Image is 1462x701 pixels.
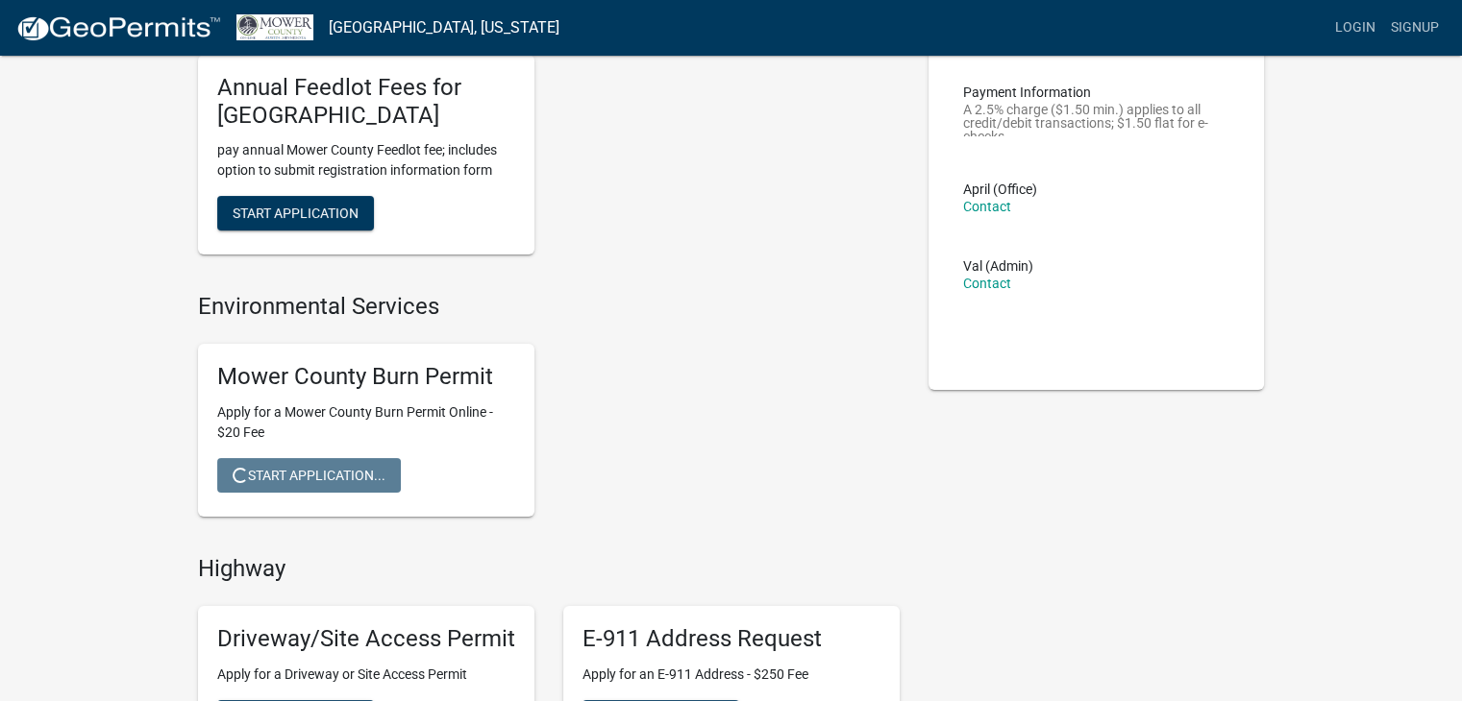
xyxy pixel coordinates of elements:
[233,205,359,221] span: Start Application
[329,12,559,44] a: [GEOGRAPHIC_DATA], [US_STATE]
[582,665,880,685] p: Apply for an E-911 Address - $250 Fee
[963,103,1230,136] p: A 2.5% charge ($1.50 min.) applies to all credit/debit transactions; $1.50 flat for e-checks
[233,467,385,482] span: Start Application...
[963,85,1230,99] p: Payment Information
[198,293,900,321] h4: Environmental Services
[217,458,401,493] button: Start Application...
[582,625,880,653] h5: E-911 Address Request
[217,363,515,391] h5: Mower County Burn Permit
[963,182,1037,196] p: April (Office)
[236,14,313,40] img: Mower County, Minnesota
[963,199,1011,214] a: Contact
[963,259,1033,273] p: Val (Admin)
[217,665,515,685] p: Apply for a Driveway or Site Access Permit
[1383,10,1447,46] a: Signup
[217,625,515,653] h5: Driveway/Site Access Permit
[217,74,515,130] h5: Annual Feedlot Fees for [GEOGRAPHIC_DATA]
[198,555,900,583] h4: Highway
[217,140,515,181] p: pay annual Mower County Feedlot fee; includes option to submit registration information form
[217,196,374,230] button: Start Application
[217,402,515,443] p: Apply for a Mower County Burn Permit Online - $20 Fee
[963,276,1011,291] a: Contact
[1327,10,1383,46] a: Login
